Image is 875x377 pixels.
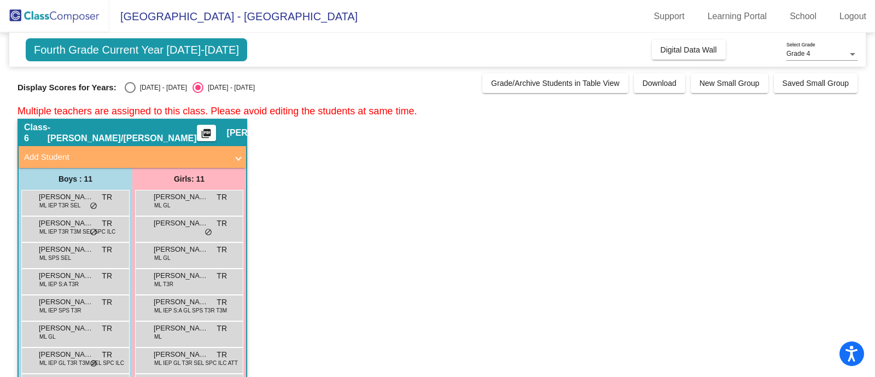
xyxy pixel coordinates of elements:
span: do_not_disturb_alt [90,359,97,368]
span: TR [217,244,227,256]
span: TR [102,323,112,334]
span: ML [154,333,162,341]
mat-panel-title: Add Student [24,151,227,164]
span: Multiple teachers are assigned to this class. Please avoid editing the students at same time. [17,106,417,117]
span: [PERSON_NAME] [39,297,94,308]
span: Download [643,79,676,88]
span: do_not_disturb_alt [205,228,212,237]
span: Class 6 [24,122,48,144]
span: ML IEP T3R T3M SEL SPC ILC [39,228,115,236]
span: TR [217,270,227,282]
span: Grade/Archive Students in Table View [491,79,620,88]
span: ML IEP S:A T3R [39,280,79,288]
a: Support [645,8,693,25]
mat-icon: picture_as_pdf [200,128,213,143]
span: [PERSON_NAME] [39,323,94,334]
button: Print Students Details [197,125,216,141]
span: ML GL [154,201,171,210]
button: Digital Data Wall [652,40,726,60]
span: TR [217,349,227,361]
span: New Small Group [699,79,760,88]
span: TR [102,192,112,203]
span: do_not_disturb_alt [90,228,97,237]
span: TR [102,270,112,282]
span: TR [217,297,227,308]
button: Download [634,73,685,93]
span: [PERSON_NAME] [154,323,208,334]
div: [DATE] - [DATE] [203,83,255,92]
span: [PERSON_NAME] [39,218,94,229]
span: TR [102,297,112,308]
span: TR [217,323,227,334]
mat-expansion-panel-header: Add Student [19,146,246,168]
span: TR [102,349,112,361]
span: [PERSON_NAME] [PERSON_NAME] [154,270,208,281]
span: [PERSON_NAME] [154,218,208,229]
div: Girls: 11 [132,168,246,190]
span: ML IEP S:A GL SPS T3R T3M [154,306,227,315]
mat-radio-group: Select an option [125,82,255,93]
button: New Small Group [691,73,768,93]
div: Boys : 11 [19,168,132,190]
span: [PERSON_NAME] [39,270,94,281]
span: Grade 4 [786,50,810,57]
span: ML T3R [154,280,173,288]
span: TR [102,244,112,256]
span: Fourth Grade Current Year [DATE]-[DATE] [26,38,247,61]
span: [PERSON_NAME] Diego-[PERSON_NAME] [154,244,208,255]
span: do_not_disturb_alt [90,202,97,211]
span: [PERSON_NAME] [154,297,208,308]
span: [PERSON_NAME] [39,244,94,255]
span: - [PERSON_NAME]/[PERSON_NAME] [48,122,197,144]
span: [PERSON_NAME] [154,349,208,360]
span: ML GL [154,254,171,262]
span: [PERSON_NAME] [227,127,300,138]
button: Saved Small Group [774,73,857,93]
span: ML IEP GL T3R SEL SPC ILC ATT [154,359,238,367]
button: Grade/Archive Students in Table View [482,73,628,93]
span: TR [217,218,227,229]
span: [GEOGRAPHIC_DATA] - [GEOGRAPHIC_DATA] [109,8,358,25]
a: School [781,8,825,25]
span: Digital Data Wall [661,45,717,54]
span: ML GL [39,333,56,341]
div: [DATE] - [DATE] [136,83,187,92]
span: TR [102,218,112,229]
span: ML IEP SPS T3R [39,306,81,315]
span: ML IEP T3R SEL [39,201,80,210]
a: Learning Portal [699,8,776,25]
span: ML IEP GL T3R T3M SEL SPC ILC [39,359,124,367]
span: [PERSON_NAME] [154,192,208,202]
span: TR [217,192,227,203]
span: [PERSON_NAME] [39,192,94,202]
span: Saved Small Group [783,79,849,88]
span: [PERSON_NAME] [39,349,94,360]
a: Logout [831,8,875,25]
span: ML SPS SEL [39,254,71,262]
span: Display Scores for Years: [17,83,116,92]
